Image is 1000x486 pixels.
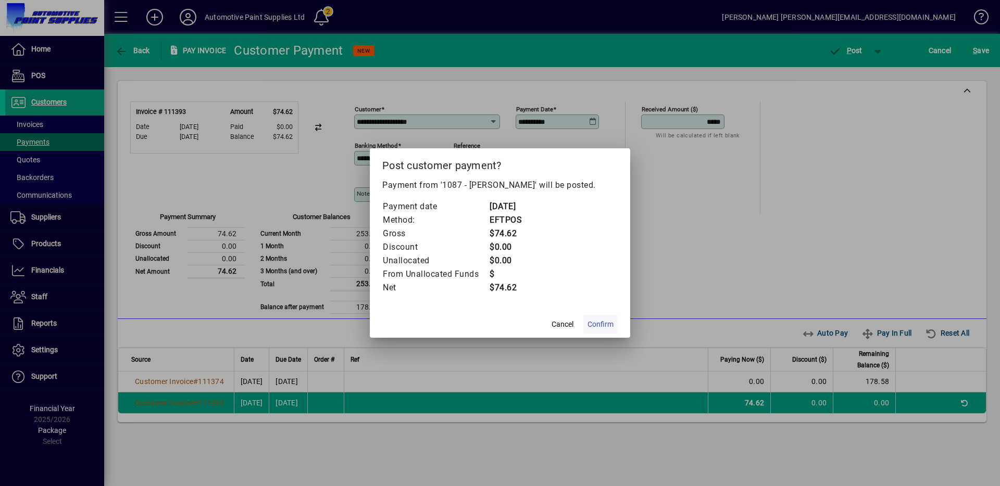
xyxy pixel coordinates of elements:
[552,319,573,330] span: Cancel
[489,227,531,240] td: $74.62
[489,254,531,267] td: $0.00
[382,240,489,254] td: Discount
[382,179,618,191] p: Payment from '1087 - [PERSON_NAME]' will be posted.
[583,315,618,334] button: Confirm
[370,148,630,178] h2: Post customer payment?
[382,281,489,295] td: Net
[489,240,531,254] td: $0.00
[382,227,489,240] td: Gross
[382,213,489,227] td: Method:
[382,254,489,267] td: Unallocated
[489,213,531,227] td: EFTPOS
[489,267,531,281] td: $
[546,315,579,334] button: Cancel
[587,319,614,330] span: Confirm
[382,267,489,281] td: From Unallocated Funds
[489,200,531,213] td: [DATE]
[489,281,531,295] td: $74.62
[382,200,489,213] td: Payment date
